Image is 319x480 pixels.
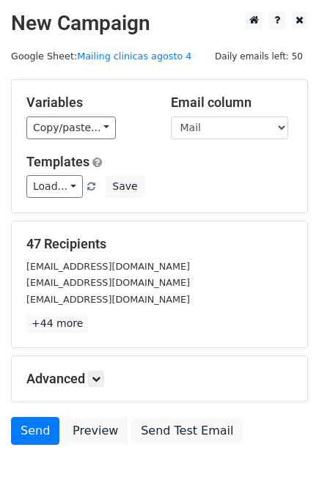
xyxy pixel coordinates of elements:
[26,154,89,169] a: Templates
[26,117,116,139] a: Copy/paste...
[11,417,59,445] a: Send
[210,51,308,62] a: Daily emails left: 50
[26,371,293,387] h5: Advanced
[106,175,144,198] button: Save
[246,410,319,480] div: Widget de chat
[11,11,308,36] h2: New Campaign
[26,175,83,198] a: Load...
[246,410,319,480] iframe: Chat Widget
[26,314,88,333] a: +44 more
[171,95,293,111] h5: Email column
[11,51,191,62] small: Google Sheet:
[26,277,190,288] small: [EMAIL_ADDRESS][DOMAIN_NAME]
[131,417,243,445] a: Send Test Email
[26,261,190,272] small: [EMAIL_ADDRESS][DOMAIN_NAME]
[210,48,308,64] span: Daily emails left: 50
[26,294,190,305] small: [EMAIL_ADDRESS][DOMAIN_NAME]
[26,95,149,111] h5: Variables
[77,51,191,62] a: Mailing clinicas agosto 4
[63,417,128,445] a: Preview
[26,236,293,252] h5: 47 Recipients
